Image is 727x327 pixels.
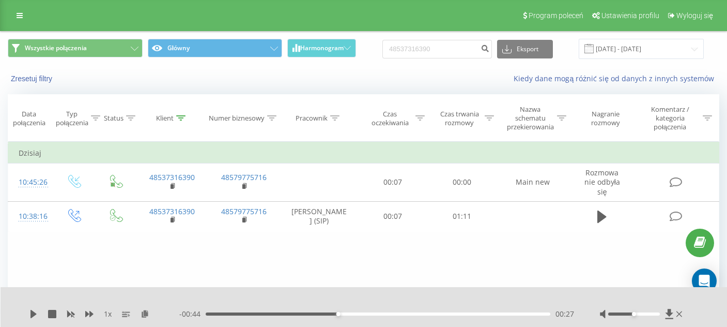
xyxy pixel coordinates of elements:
div: Klient [156,114,174,123]
td: 00:00 [427,163,497,202]
a: 48537316390 [149,206,195,216]
div: Nagranie rozmowy [578,110,633,127]
span: Harmonogram [300,44,344,52]
div: Czas trwania rozmowy [437,110,482,127]
div: Accessibility label [336,312,341,316]
span: Wyloguj się [676,11,713,20]
button: Harmonogram [287,39,355,57]
div: Status [104,114,123,123]
button: Eksport [497,40,553,58]
div: Pracownik [296,114,328,123]
span: - 00:44 [179,309,206,319]
span: Ustawienia profilu [601,11,659,20]
td: Main new [497,163,569,202]
a: Kiedy dane mogą różnić się od danych z innych systemów [514,73,719,83]
span: 00:27 [555,309,574,319]
td: 00:07 [358,163,427,202]
div: Komentarz / kategoria połączenia [640,105,700,131]
a: 48579775716 [221,172,267,182]
input: Wyszukiwanie według numeru [382,40,492,58]
span: Wszystkie połączenia [25,44,87,52]
a: 48579775716 [221,206,267,216]
div: 10:45:26 [19,172,42,192]
div: Open Intercom Messenger [692,269,717,293]
div: Typ połączenia [56,110,88,127]
button: Wszystkie połączenia [8,39,143,57]
div: Numer biznesowy [209,114,265,123]
div: 10:38:16 [19,206,42,227]
span: 1 x [104,309,112,319]
td: 01:11 [427,201,497,231]
div: Czas oczekiwania [367,110,413,127]
td: 00:07 [358,201,427,231]
div: Nazwa schematu przekierowania [506,105,554,131]
td: Dzisiaj [8,143,719,163]
button: Główny [148,39,283,57]
span: Rozmowa nie odbyła się [584,168,620,196]
button: Zresetuj filtry [8,74,57,83]
div: Accessibility label [632,312,636,316]
a: 48537316390 [149,172,195,182]
span: Program poleceń [529,11,583,20]
div: Data połączenia [8,110,50,127]
td: [PERSON_NAME] (SIP) [280,201,358,231]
